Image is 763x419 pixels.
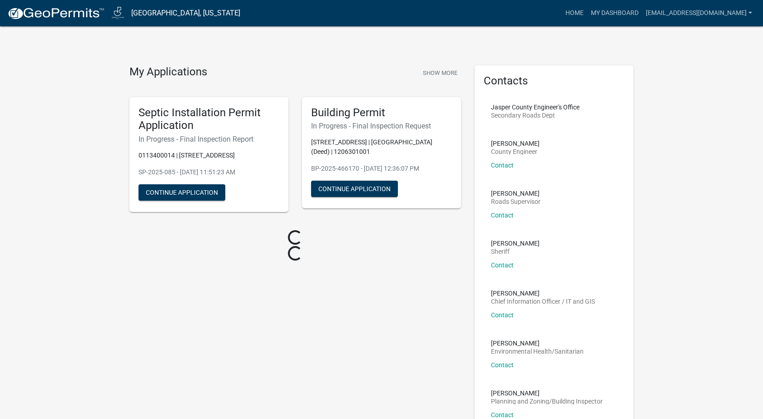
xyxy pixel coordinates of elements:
[112,7,124,19] img: Jasper County, Iowa
[311,181,398,197] button: Continue Application
[562,5,587,22] a: Home
[131,5,240,21] a: [GEOGRAPHIC_DATA], [US_STATE]
[491,348,584,355] p: Environmental Health/Sanitarian
[491,390,603,396] p: [PERSON_NAME]
[491,261,514,269] a: Contact
[311,122,452,130] h6: In Progress - Final Inspection Request
[311,106,452,119] h5: Building Permit
[491,411,514,419] a: Contact
[491,112,580,118] p: Secondary Roads Dept
[491,140,540,147] p: [PERSON_NAME]
[139,135,279,143] h6: In Progress - Final Inspection Report
[491,298,595,305] p: Chief Information Officer / IT and GIS
[139,151,279,160] p: 0113400014 | [STREET_ADDRESS]
[491,240,540,246] p: [PERSON_NAME]
[129,65,207,79] h4: My Applications
[491,340,584,346] p: [PERSON_NAME]
[311,164,452,173] p: BP-2025-466170 - [DATE] 12:36:07 PM
[139,168,279,177] p: SP-2025-085 - [DATE] 11:51:23 AM
[419,65,461,80] button: Show More
[139,106,279,133] h5: Septic Installation Permit Application
[491,290,595,296] p: [PERSON_NAME]
[587,5,642,22] a: My Dashboard
[491,311,514,319] a: Contact
[491,104,580,110] p: Jasper County Engineer's Office
[491,190,540,197] p: [PERSON_NAME]
[491,361,514,369] a: Contact
[311,138,452,157] p: [STREET_ADDRESS] | [GEOGRAPHIC_DATA] (Deed) | 1206301001
[491,198,540,205] p: Roads Supervisor
[642,5,756,22] a: [EMAIL_ADDRESS][DOMAIN_NAME]
[491,212,514,219] a: Contact
[139,184,225,201] button: Continue Application
[491,162,514,169] a: Contact
[491,248,540,255] p: Sheriff
[491,398,603,404] p: Planning and Zoning/Building Inspector
[484,74,624,88] h5: Contacts
[491,148,540,155] p: County Engineer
